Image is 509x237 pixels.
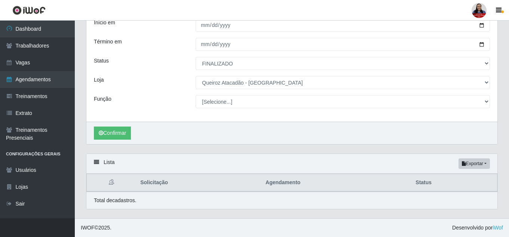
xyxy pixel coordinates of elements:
p: Total de cadastros. [94,197,137,204]
div: Lista [86,154,497,174]
a: iWof [493,225,503,231]
label: Início em [94,19,115,27]
label: Status [94,57,109,65]
img: CoreUI Logo [12,6,46,15]
input: 00/00/0000 [196,38,490,51]
label: Função [94,95,111,103]
button: Exportar [459,158,490,169]
th: Solicitação [136,174,261,192]
label: Loja [94,76,104,84]
span: Desenvolvido por [452,224,503,232]
input: 00/00/0000 [196,19,490,32]
th: Status [411,174,497,192]
span: © 2025 . [81,224,111,232]
label: Término em [94,38,122,46]
span: IWOF [81,225,95,231]
button: Confirmar [94,127,131,140]
th: Agendamento [261,174,411,192]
